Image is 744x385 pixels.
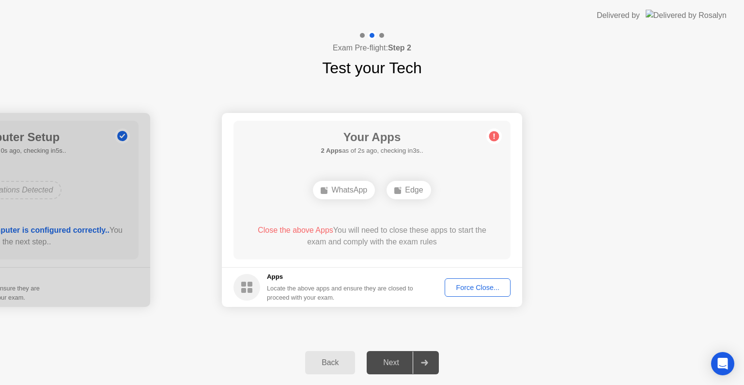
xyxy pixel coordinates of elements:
div: Edge [387,181,431,199]
b: 2 Apps [321,147,342,154]
div: Force Close... [448,284,507,291]
div: WhatsApp [313,181,375,199]
div: Next [370,358,413,367]
img: Delivered by Rosalyn [646,10,727,21]
div: You will need to close these apps to start the exam and comply with the exam rules [248,225,497,248]
span: Close the above Apps [258,226,333,234]
h1: Test your Tech [322,56,422,80]
h4: Exam Pre-flight: [333,42,411,54]
div: Locate the above apps and ensure they are closed to proceed with your exam. [267,284,414,302]
b: Step 2 [388,44,411,52]
div: Delivered by [597,10,640,21]
button: Force Close... [445,278,511,297]
div: Back [308,358,352,367]
button: Next [367,351,439,374]
h5: as of 2s ago, checking in3s.. [321,146,423,156]
h1: Your Apps [321,128,423,146]
button: Back [305,351,355,374]
div: Open Intercom Messenger [711,352,734,375]
h5: Apps [267,272,414,282]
